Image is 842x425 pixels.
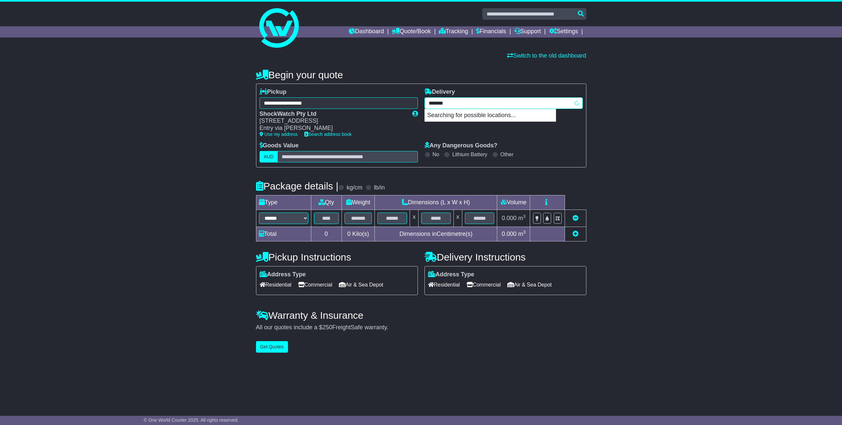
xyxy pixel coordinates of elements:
[518,231,526,237] span: m
[410,210,419,227] td: x
[256,227,311,241] td: Total
[375,195,497,210] td: Dimensions (L x W x H)
[260,111,406,118] div: ShockWatch Pty Ltd
[476,26,506,37] a: Financials
[260,117,406,125] div: [STREET_ADDRESS]
[342,227,375,241] td: Kilo(s)
[375,227,497,241] td: Dimensions in Centimetre(s)
[507,280,552,290] span: Air & Sea Depot
[424,142,498,149] label: Any Dangerous Goods?
[424,97,583,109] typeahead: Please provide city
[260,142,299,149] label: Goods Value
[452,151,487,158] label: Lithium Battery
[424,252,586,262] h4: Delivery Instructions
[304,132,352,137] a: Search address book
[322,324,332,331] span: 250
[339,280,383,290] span: Air & Sea Depot
[260,125,406,132] div: Entry via [PERSON_NAME]
[256,324,586,331] div: All our quotes include a $ FreightSafe warranty.
[549,26,578,37] a: Settings
[311,227,342,241] td: 0
[311,195,342,210] td: Qty
[392,26,431,37] a: Quote/Book
[428,280,460,290] span: Residential
[507,52,586,59] a: Switch to the old dashboard
[256,252,418,262] h4: Pickup Instructions
[260,271,306,278] label: Address Type
[573,231,578,237] a: Add new item
[260,132,298,137] a: Use my address
[256,310,586,321] h4: Warranty & Insurance
[433,151,439,158] label: No
[523,230,526,235] sup: 3
[347,231,350,237] span: 0
[144,417,239,423] span: © One World Courier 2025. All rights reserved.
[260,151,278,162] label: AUD
[298,280,332,290] span: Commercial
[502,231,517,237] span: 0.000
[256,341,288,353] button: Get Quotes
[500,151,514,158] label: Other
[497,195,530,210] td: Volume
[523,214,526,219] sup: 3
[518,215,526,221] span: m
[514,26,541,37] a: Support
[256,181,339,191] h4: Package details |
[260,88,287,96] label: Pickup
[342,195,375,210] td: Weight
[374,184,385,191] label: lb/in
[349,26,384,37] a: Dashboard
[573,215,578,221] a: Remove this item
[428,271,474,278] label: Address Type
[502,215,517,221] span: 0.000
[256,69,586,80] h4: Begin your quote
[425,109,556,122] p: Searching for possible locations...
[439,26,468,37] a: Tracking
[260,280,292,290] span: Residential
[256,195,311,210] td: Type
[453,210,462,227] td: x
[424,88,455,96] label: Delivery
[467,280,501,290] span: Commercial
[346,184,362,191] label: kg/cm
